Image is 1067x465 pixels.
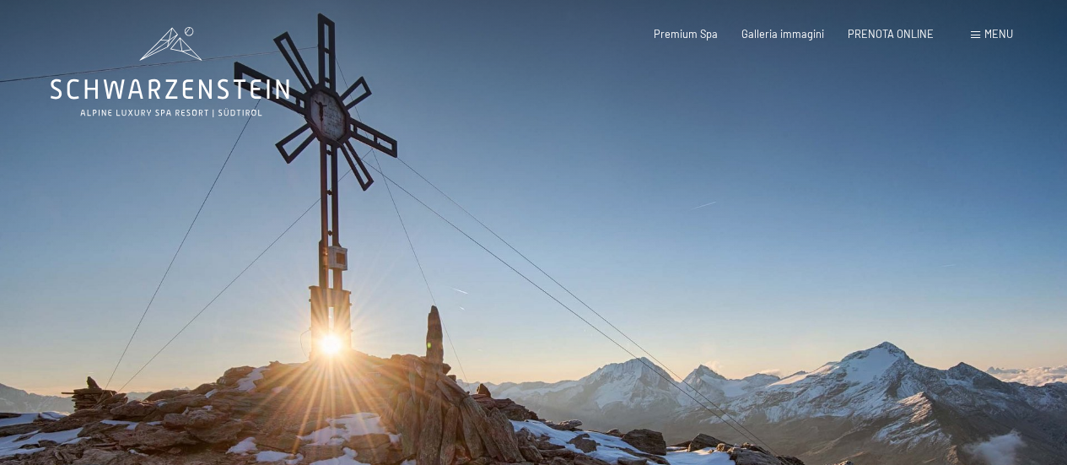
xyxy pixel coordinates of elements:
[654,27,718,41] a: Premium Spa
[984,27,1013,41] span: Menu
[848,27,934,41] a: PRENOTA ONLINE
[741,27,824,41] a: Galleria immagini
